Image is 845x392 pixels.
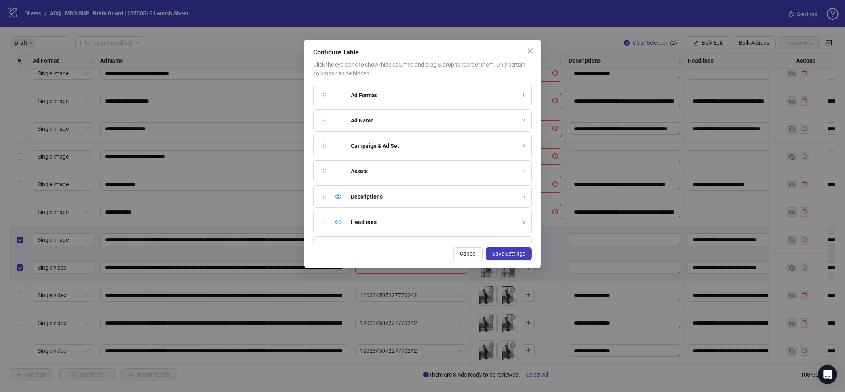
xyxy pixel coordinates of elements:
span: 3 [522,142,525,150]
div: Hide column [333,192,343,201]
span: holder [322,143,327,149]
span: holder [322,118,327,123]
div: Open Intercom Messenger [818,365,837,384]
div: Hide column [333,217,343,227]
span: Save Settings [492,250,525,257]
span: Click the eye icons to show/hide columns and drag & drop to reorder them. Only certain columns ca... [313,61,525,76]
span: holder [322,168,327,174]
strong: Ad Format [351,92,377,98]
span: 5 [522,193,525,201]
span: holder [322,219,327,225]
span: 2 [522,117,525,124]
strong: Ad Name [351,117,374,124]
strong: Assets [351,168,368,174]
span: eye [335,219,341,225]
span: eye [335,193,341,200]
span: holder [322,92,327,98]
span: 6 [522,218,525,226]
span: holder [322,194,327,199]
span: Cancel [460,250,476,257]
span: 4 [522,168,525,175]
div: Configure Table [313,48,532,57]
strong: Headlines [351,219,377,225]
strong: Campaign & Ad Set [351,143,399,149]
span: close [527,48,533,54]
button: Save Settings [486,247,532,260]
button: Cancel [453,247,483,260]
button: Close [524,44,537,57]
span: 1 [522,92,525,99]
strong: Descriptions [351,193,383,200]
